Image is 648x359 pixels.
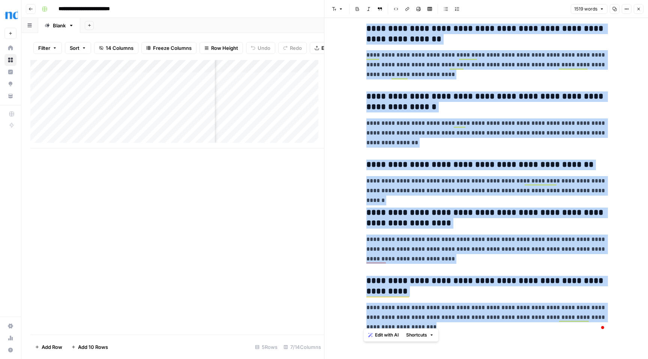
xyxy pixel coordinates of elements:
[403,330,437,340] button: Shortcuts
[4,6,16,25] button: Workspace: Opendoor
[67,341,112,353] button: Add 10 Rows
[70,44,79,52] span: Sort
[4,90,16,102] a: Your Data
[106,44,133,52] span: 14 Columns
[280,341,324,353] div: 7/14 Columns
[211,44,238,52] span: Row Height
[42,343,62,351] span: Add Row
[78,343,108,351] span: Add 10 Rows
[4,42,16,54] a: Home
[278,42,307,54] button: Redo
[571,4,607,14] button: 1519 words
[574,6,597,12] span: 1519 words
[310,42,353,54] button: Export CSV
[141,42,196,54] button: Freeze Columns
[365,330,402,340] button: Edit with AI
[4,9,18,22] img: Opendoor Logo
[4,66,16,78] a: Insights
[65,42,91,54] button: Sort
[4,320,16,332] a: Settings
[153,44,192,52] span: Freeze Columns
[30,341,67,353] button: Add Row
[4,332,16,344] a: Usage
[94,42,138,54] button: 14 Columns
[290,44,302,52] span: Redo
[246,42,275,54] button: Undo
[33,42,62,54] button: Filter
[38,18,80,33] a: Blank
[375,332,399,338] span: Edit with AI
[199,42,243,54] button: Row Height
[53,22,66,29] div: Blank
[258,44,270,52] span: Undo
[38,44,50,52] span: Filter
[4,78,16,90] a: Opportunities
[4,54,16,66] a: Browse
[4,344,16,356] button: Help + Support
[406,332,427,338] span: Shortcuts
[252,341,280,353] div: 5 Rows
